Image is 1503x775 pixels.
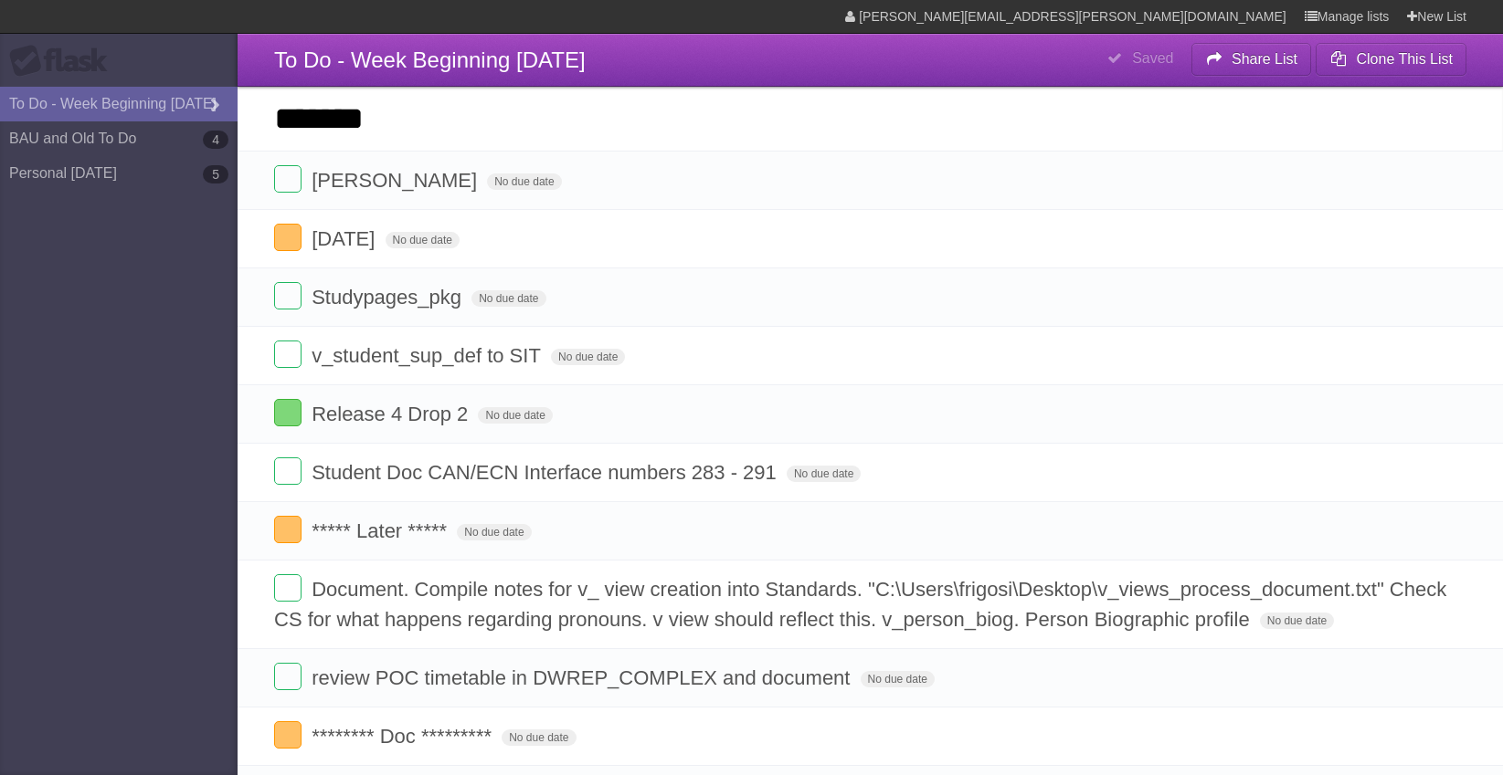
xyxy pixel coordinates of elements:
[457,524,531,540] span: No due date
[487,173,561,190] span: No due date
[274,516,302,543] label: Done
[502,729,576,746] span: No due date
[9,45,119,78] div: Flask
[1132,50,1173,66] b: Saved
[274,578,1446,631] span: Document. Compile notes for v_ view creation into Standards. "C:\Users\frigosi\Desktop\v_views_pr...
[274,399,302,426] label: Done
[551,349,625,365] span: No due date
[312,666,854,689] span: review POC timetable in DWREP_COMPLEX and document
[386,232,460,248] span: No due date
[312,286,466,309] span: Studypages_pkg
[274,282,302,309] label: Done
[274,340,302,368] label: Done
[1316,43,1466,76] button: Clone This List
[1191,43,1312,76] button: Share List
[274,721,302,749] label: Done
[274,224,302,251] label: Done
[274,574,302,602] label: Done
[274,165,302,193] label: Done
[478,407,552,424] span: No due date
[312,403,472,425] span: Release 4 Drop 2
[274,663,302,690] label: Done
[1232,51,1297,67] b: Share List
[787,466,861,482] span: No due date
[1356,51,1453,67] b: Clone This List
[312,461,781,484] span: Student Doc CAN/ECN Interface numbers 283 - 291
[274,457,302,485] label: Done
[312,227,379,250] span: [DATE]
[471,290,545,307] span: No due date
[203,131,228,149] b: 4
[312,169,482,192] span: [PERSON_NAME]
[203,165,228,183] b: 5
[274,47,586,72] span: To Do - Week Beginning [DATE]
[312,344,545,367] span: v_student_sup_def to SIT
[861,671,935,687] span: No due date
[1260,613,1334,629] span: No due date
